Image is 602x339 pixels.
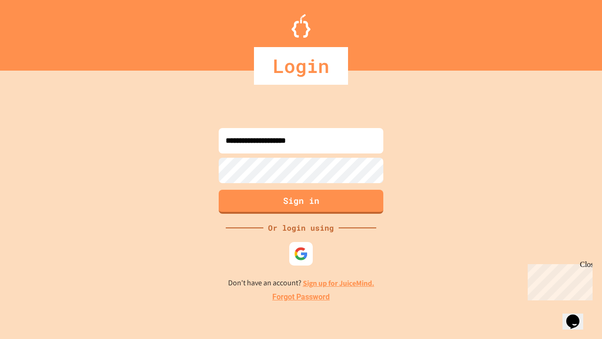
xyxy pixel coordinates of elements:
img: Logo.svg [292,14,310,38]
p: Don't have an account? [228,277,374,289]
div: Chat with us now!Close [4,4,65,60]
div: Or login using [263,222,339,234]
iframe: chat widget [524,260,593,300]
div: Login [254,47,348,85]
a: Forgot Password [272,291,330,303]
iframe: chat widget [562,301,593,330]
a: Sign up for JuiceMind. [303,278,374,288]
button: Sign in [219,190,383,214]
img: google-icon.svg [294,247,308,261]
